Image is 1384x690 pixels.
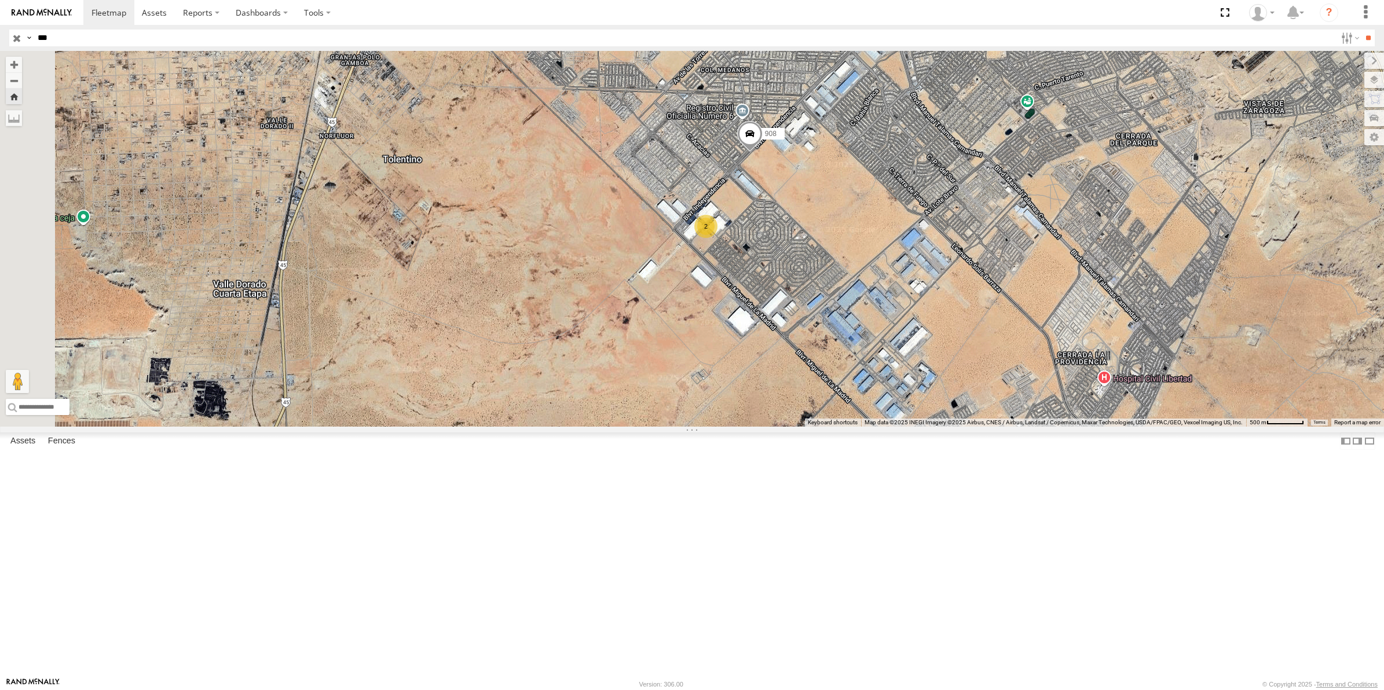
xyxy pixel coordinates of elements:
[6,370,29,393] button: Drag Pegman onto the map to open Street View
[6,678,60,690] a: Visit our Website
[6,72,22,89] button: Zoom out
[1262,681,1378,688] div: © Copyright 2025 -
[12,9,72,17] img: rand-logo.svg
[1352,432,1363,449] label: Dock Summary Table to the Right
[1364,432,1375,449] label: Hide Summary Table
[865,419,1243,425] span: Map data ©2025 INEGI Imagery ©2025 Airbus, CNES / Airbus, Landsat / Copernicus, Maxar Technologie...
[1250,419,1266,425] span: 500 m
[1364,129,1384,145] label: Map Settings
[6,89,22,104] button: Zoom Home
[6,110,22,126] label: Measure
[1246,419,1308,427] button: Map Scale: 500 m per 61 pixels
[694,215,717,238] div: 2
[5,433,41,449] label: Assets
[1316,681,1378,688] a: Terms and Conditions
[765,130,777,138] span: 908
[42,433,81,449] label: Fences
[24,30,34,46] label: Search Query
[1340,432,1352,449] label: Dock Summary Table to the Left
[6,57,22,72] button: Zoom in
[1313,420,1326,425] a: Terms (opens in new tab)
[1245,4,1279,21] div: Roberto Garcia
[808,419,858,427] button: Keyboard shortcuts
[1320,3,1338,22] i: ?
[1337,30,1361,46] label: Search Filter Options
[639,681,683,688] div: Version: 306.00
[1334,419,1381,425] a: Report a map error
